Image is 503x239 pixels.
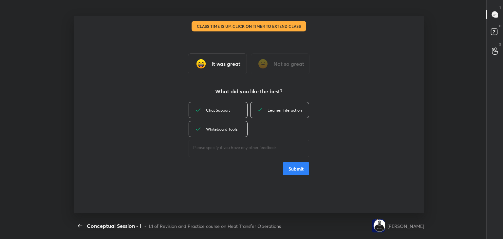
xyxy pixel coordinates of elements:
[215,87,282,95] h3: What did you like the best?
[189,121,248,137] div: Whiteboard Tools
[195,57,208,70] img: grinning_face_with_smiling_eyes_cmp.gif
[499,24,501,28] p: D
[273,60,304,68] h3: Not so great
[212,60,240,68] h3: It was great
[250,102,309,118] div: Learner Interaction
[144,223,146,230] div: •
[189,102,248,118] div: Chat Support
[256,57,270,70] img: frowning_face_cmp.gif
[283,162,309,175] button: Submit
[499,5,501,10] p: T
[499,42,501,47] p: G
[87,222,141,230] div: Conceptual Session - I
[149,223,281,230] div: L1 of Revision and Practice course on Heat Transfer Operations
[372,219,385,232] img: 06bb0d84a8f94ea8a9cc27b112cd422f.jpg
[387,223,424,230] div: [PERSON_NAME]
